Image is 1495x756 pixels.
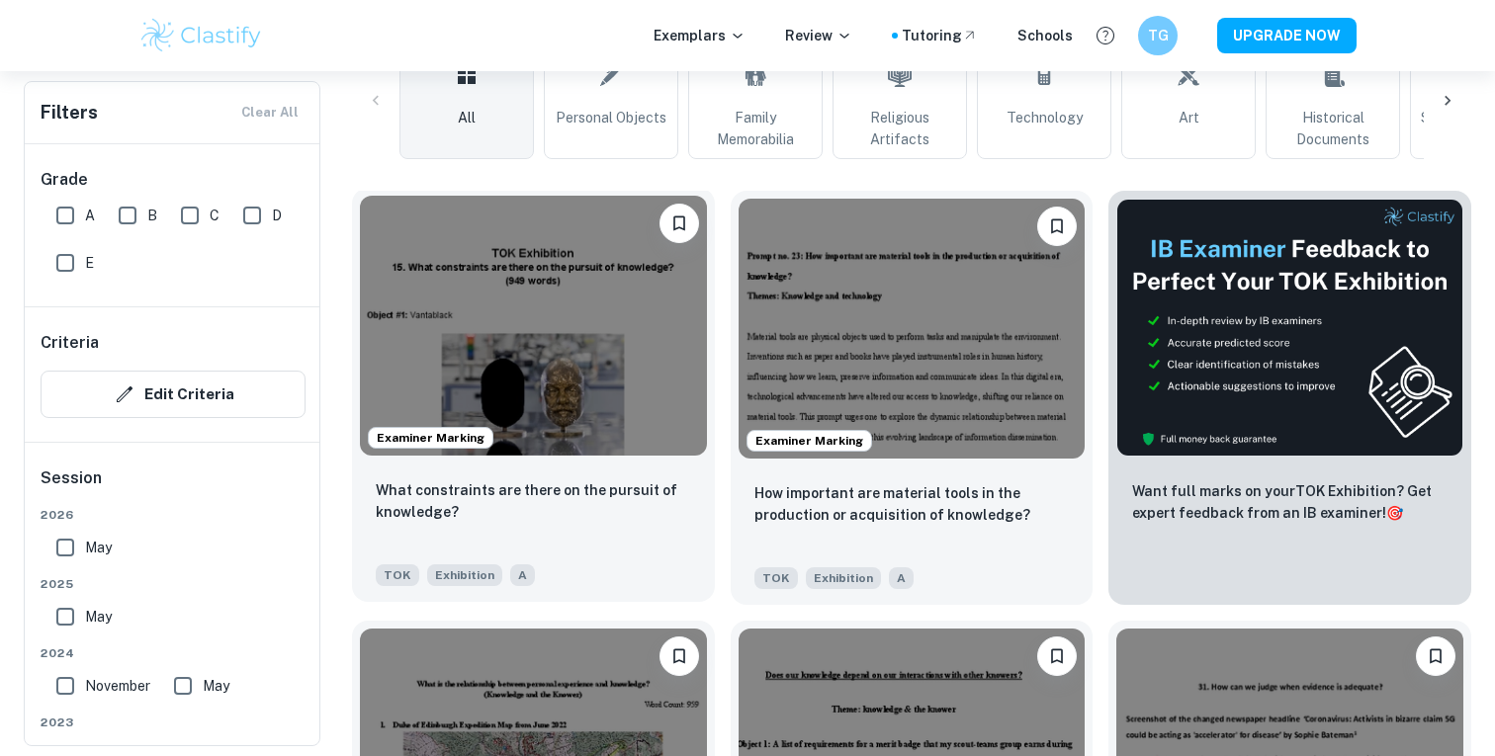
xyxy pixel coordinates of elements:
[747,432,871,450] span: Examiner Marking
[41,466,306,506] h6: Session
[85,537,112,558] span: May
[458,107,476,128] span: All
[902,25,978,46] a: Tutoring
[697,107,814,150] span: Family Memorabilia
[41,506,306,524] span: 2026
[1108,191,1471,605] a: ThumbnailWant full marks on yourTOK Exhibition? Get expert feedback from an IB examiner!
[654,25,746,46] p: Exemplars
[785,25,852,46] p: Review
[203,675,229,697] span: May
[1017,25,1073,46] a: Schools
[889,567,914,589] span: A
[41,331,99,355] h6: Criteria
[1416,636,1455,676] button: Bookmark
[352,191,715,605] a: Examiner MarkingBookmarkWhat constraints are there on the pursuit of knowledge?TOKExhibitionA
[754,482,1070,526] p: How important are material tools in the production or acquisition of knowledge?
[376,564,419,586] span: TOK
[1138,16,1178,55] button: TG
[272,205,282,226] span: D
[1132,480,1448,524] p: Want full marks on your TOK Exhibition ? Get expert feedback from an IB examiner!
[1037,207,1077,246] button: Bookmark
[556,107,666,128] span: Personal Objects
[660,204,699,243] button: Bookmark
[210,205,220,226] span: C
[1217,18,1357,53] button: UPGRADE NOW
[85,606,112,628] span: May
[41,714,306,731] span: 2023
[360,196,707,456] img: TOK Exhibition example thumbnail: What constraints are there on the pursui
[138,16,264,55] img: Clastify logo
[1147,25,1170,46] h6: TG
[806,567,881,589] span: Exhibition
[510,564,535,586] span: A
[841,107,958,150] span: Religious Artifacts
[147,205,157,226] span: B
[376,479,691,523] p: What constraints are there on the pursuit of knowledge?
[41,99,98,126] h6: Filters
[739,199,1086,459] img: TOK Exhibition example thumbnail: How important are material tools in the
[1037,636,1077,676] button: Bookmark
[754,567,798,589] span: TOK
[369,429,492,447] span: Examiner Marking
[85,675,150,697] span: November
[1179,107,1199,128] span: Art
[85,205,95,226] span: A
[41,575,306,593] span: 2025
[41,371,306,418] button: Edit Criteria
[660,636,699,676] button: Bookmark
[41,168,306,192] h6: Grade
[41,644,306,662] span: 2024
[1386,505,1403,521] span: 🎯
[85,252,94,274] span: E
[1116,199,1463,457] img: Thumbnail
[1007,107,1083,128] span: Technology
[427,564,502,586] span: Exhibition
[731,191,1094,605] a: Examiner MarkingBookmarkHow important are material tools in the production or acquisition of know...
[1089,19,1122,52] button: Help and Feedback
[1275,107,1391,150] span: Historical Documents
